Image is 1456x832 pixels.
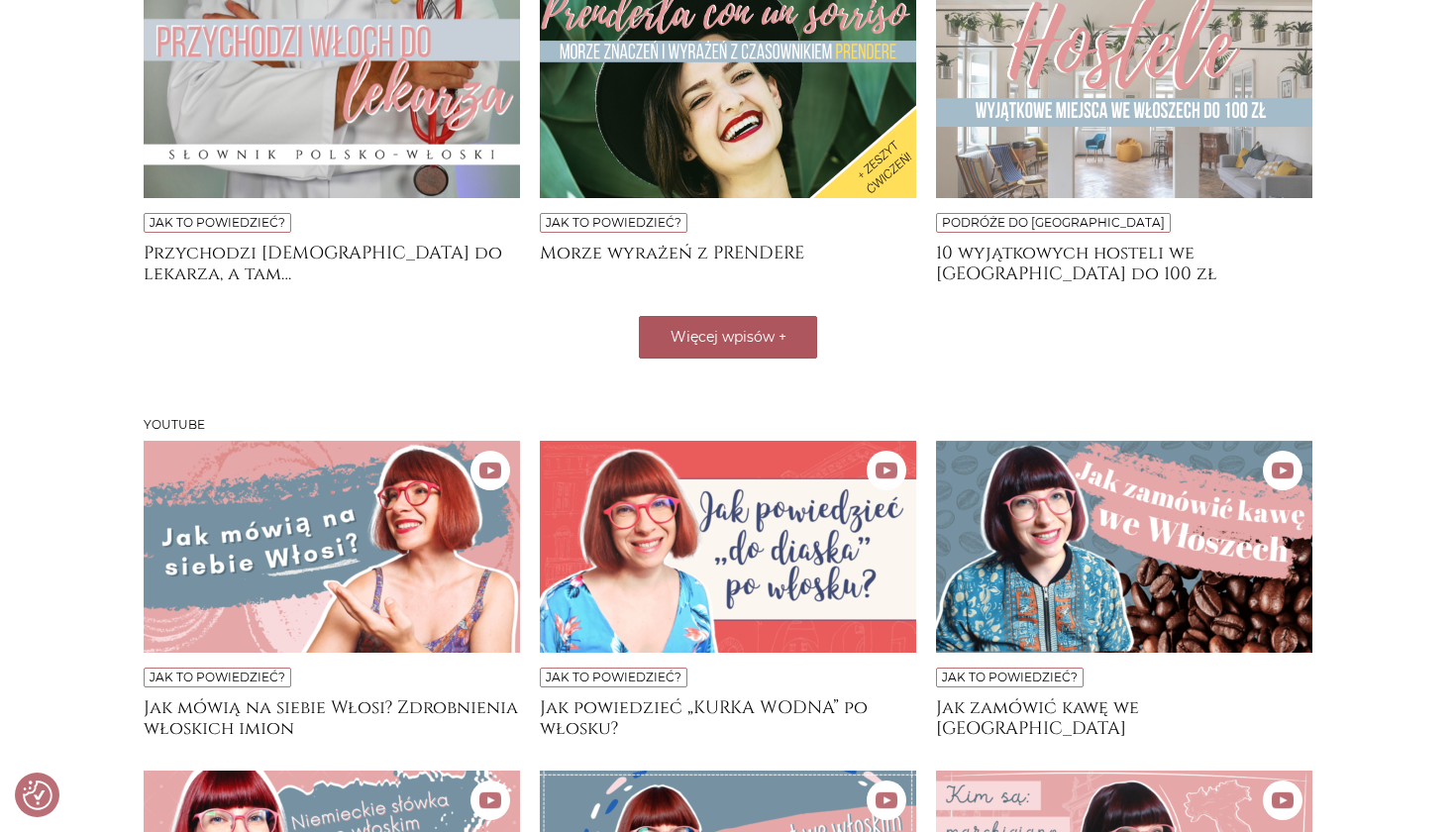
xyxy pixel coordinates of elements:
[540,243,916,282] a: Morze wyrażeń z PRENDERE
[936,243,1312,282] a: 10 wyjątkowych hosteli we [GEOGRAPHIC_DATA] do 100 zł
[23,780,52,810] button: Preferencje co do zgód
[546,670,681,684] a: Jak to powiedzieć?
[942,215,1165,230] a: Podróże do [GEOGRAPHIC_DATA]
[779,328,786,346] span: +
[150,215,285,230] a: Jak to powiedzieć?
[144,418,1312,432] h3: Youtube
[936,697,1312,737] a: Jak zamówić kawę we [GEOGRAPHIC_DATA]
[23,780,52,810] img: Revisit consent button
[639,316,817,359] button: Więcej wpisów +
[546,215,681,230] a: Jak to powiedzieć?
[144,697,520,737] a: Jak mówią na siebie Włosi? Zdrobnienia włoskich imion
[942,670,1078,684] a: Jak to powiedzieć?
[150,670,285,684] a: Jak to powiedzieć?
[671,328,775,346] span: Więcej wpisów
[540,697,916,737] a: Jak powiedzieć „KURKA WODNA” po włosku?
[144,243,520,282] a: Przychodzi [DEMOGRAPHIC_DATA] do lekarza, a tam…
